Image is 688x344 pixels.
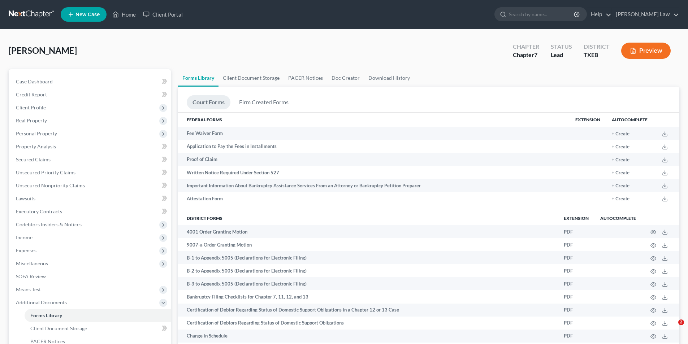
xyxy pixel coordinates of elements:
[178,166,570,179] td: Written Notice Required Under Section 527
[10,140,171,153] a: Property Analysis
[584,43,610,51] div: District
[16,104,46,110] span: Client Profile
[16,156,51,162] span: Secured Claims
[178,238,558,251] td: 9007-a Order Granting Motion
[612,145,629,149] button: + Create
[139,8,186,21] a: Client Portal
[16,234,33,240] span: Income
[584,51,610,59] div: TXEB
[178,330,558,343] td: Change in Schedule
[558,251,594,264] td: PDF
[16,182,85,188] span: Unsecured Nonpriority Claims
[178,153,570,166] td: Proof of Claim
[16,91,47,97] span: Credit Report
[663,319,681,337] iframe: Intercom live chat
[75,12,100,17] span: New Case
[327,69,364,87] a: Doc Creator
[612,184,629,188] button: + Create
[16,273,46,279] span: SOFA Review
[178,127,570,140] td: Fee Waiver Form
[621,43,671,59] button: Preview
[10,192,171,205] a: Lawsuits
[587,8,611,21] a: Help
[558,264,594,277] td: PDF
[10,179,171,192] a: Unsecured Nonpriority Claims
[109,8,139,21] a: Home
[178,113,570,127] th: Federal Forms
[16,117,47,123] span: Real Property
[16,286,41,292] span: Means Test
[218,69,284,87] a: Client Document Storage
[551,43,572,51] div: Status
[16,169,75,175] span: Unsecured Priority Claims
[606,113,653,127] th: Autocomplete
[551,51,572,59] div: Lead
[16,299,67,305] span: Additional Documents
[10,153,171,166] a: Secured Claims
[612,8,679,21] a: [PERSON_NAME] Law
[178,179,570,192] td: Important Information About Bankruptcy Assistance Services From an Attorney or Bankruptcy Petitio...
[570,113,606,127] th: Extension
[678,319,684,325] span: 2
[16,143,56,149] span: Property Analysis
[16,78,53,84] span: Case Dashboard
[178,317,558,330] td: Certification of Debtors Regarding Status of Domestic Support Obligations
[558,304,594,317] td: PDF
[9,45,77,56] span: [PERSON_NAME]
[513,43,539,51] div: Chapter
[558,211,594,225] th: Extension
[10,205,171,218] a: Executory Contracts
[558,277,594,290] td: PDF
[284,69,327,87] a: PACER Notices
[509,8,575,21] input: Search by name...
[16,260,48,266] span: Miscellaneous
[25,322,171,335] a: Client Document Storage
[16,195,35,201] span: Lawsuits
[558,290,594,303] td: PDF
[30,325,87,331] span: Client Document Storage
[16,130,57,136] span: Personal Property
[30,312,62,318] span: Forms Library
[594,211,642,225] th: Autocomplete
[10,166,171,179] a: Unsecured Priority Claims
[10,88,171,101] a: Credit Report
[612,197,629,201] button: + Create
[178,264,558,277] td: B-2 to Appendix 5005 (Declarations for Electronic Filing)
[16,221,82,227] span: Codebtors Insiders & Notices
[513,51,539,59] div: Chapter
[16,247,36,253] span: Expenses
[178,251,558,264] td: B-1 to Appendix 5005 (Declarations for Electronic Filing)
[178,69,218,87] a: Forms Library
[612,132,629,136] button: + Create
[178,290,558,303] td: Bankruptcy Filing Checklists for Chapter 7, 11, 12, and 13
[178,304,558,317] td: Certification of Debtor Regarding Status of Domestic Support Obligations in a Chapter 12 or 13 Case
[612,171,629,175] button: + Create
[558,317,594,330] td: PDF
[178,211,558,225] th: District forms
[10,75,171,88] a: Case Dashboard
[187,95,230,109] a: Court Forms
[612,158,629,162] button: + Create
[233,95,294,109] a: Firm Created Forms
[178,277,558,290] td: B-3 to Appendix 5005 (Declarations for Electronic Filing)
[178,192,570,205] td: Attestation Form
[178,225,558,238] td: 4001 Order Granting Motion
[558,225,594,238] td: PDF
[558,330,594,343] td: PDF
[364,69,414,87] a: Download History
[178,140,570,153] td: Application to Pay the Fees in Installments
[534,51,537,58] span: 7
[10,270,171,283] a: SOFA Review
[558,238,594,251] td: PDF
[25,309,171,322] a: Forms Library
[16,208,62,214] span: Executory Contracts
